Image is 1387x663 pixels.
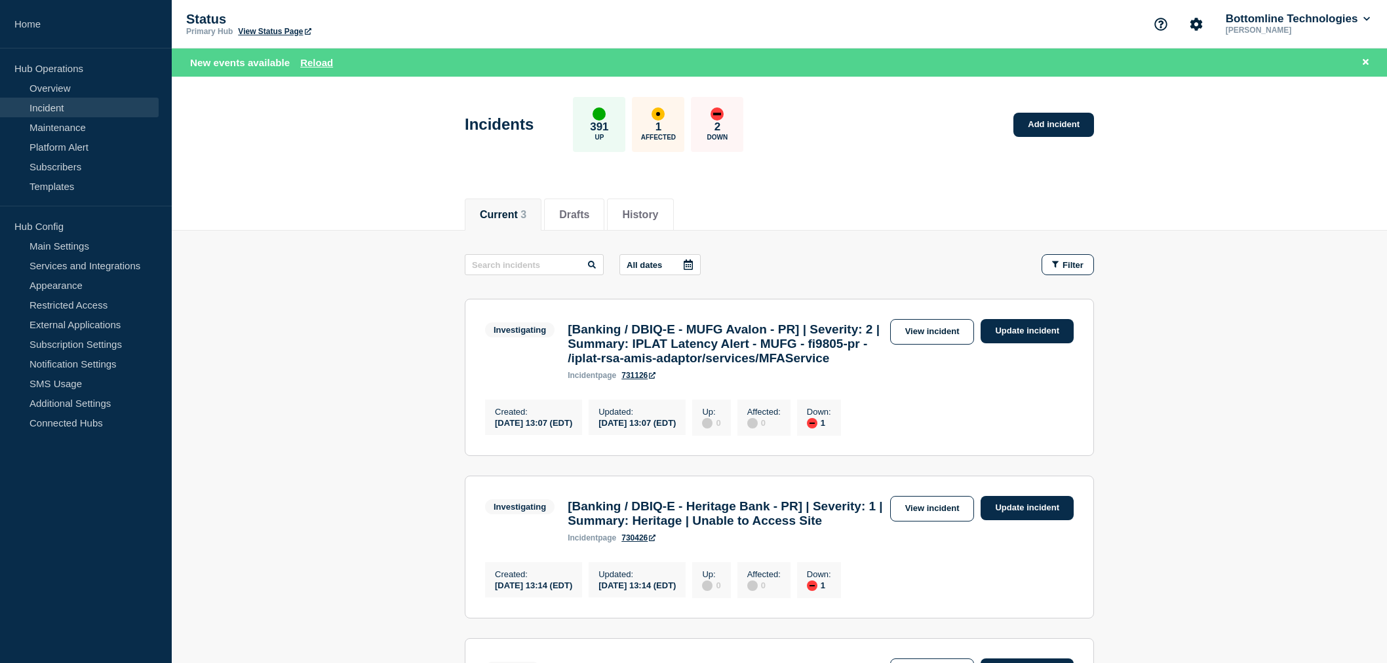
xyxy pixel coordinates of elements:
a: View Status Page [238,27,311,36]
div: disabled [747,580,758,591]
p: Affected : [747,407,781,417]
a: 731126 [621,371,655,380]
button: Drafts [559,209,589,221]
p: Down [707,134,728,141]
div: 0 [747,417,781,428]
p: 2 [714,121,720,134]
p: Created : [495,569,572,579]
button: Current 3 [480,209,526,221]
h1: Incidents [465,115,534,134]
p: All dates [627,260,662,270]
button: Reload [300,57,333,68]
input: Search incidents [465,254,604,275]
div: down [711,107,724,121]
div: 0 [747,579,781,591]
div: [DATE] 13:14 (EDT) [598,579,676,590]
button: Bottomline Technologies [1223,12,1373,26]
p: Primary Hub [186,27,233,36]
span: incident [568,371,598,380]
span: Investigating [485,322,555,337]
div: 1 [807,417,831,428]
a: View incident [890,496,975,521]
div: disabled [747,418,758,428]
p: Down : [807,569,831,579]
p: page [568,533,616,542]
div: disabled [702,418,713,428]
div: [DATE] 13:14 (EDT) [495,579,572,590]
a: Add incident [1013,113,1094,137]
p: Up : [702,407,720,417]
div: 0 [702,579,720,591]
p: Updated : [598,569,676,579]
div: up [593,107,606,121]
div: 1 [807,579,831,591]
div: [DATE] 13:07 (EDT) [598,417,676,428]
div: disabled [702,580,713,591]
h3: [Banking / DBIQ-E - MUFG Avalon - PR] | Severity: 2 | Summary: IPLAT Latency Alert - MUFG - fi980... [568,322,883,366]
span: Filter [1063,260,1084,270]
span: New events available [190,57,290,68]
a: Update incident [981,319,1074,343]
div: down [807,580,817,591]
button: Account settings [1182,10,1210,38]
span: 3 [520,209,526,220]
div: down [807,418,817,428]
div: [DATE] 13:07 (EDT) [495,417,572,428]
h3: [Banking / DBIQ-E - Heritage Bank - PR] | Severity: 1 | Summary: Heritage | Unable to Access Site [568,499,883,528]
p: 1 [655,121,661,134]
button: All dates [619,254,701,275]
p: Status [186,12,448,27]
p: Up : [702,569,720,579]
button: Support [1147,10,1175,38]
span: incident [568,533,598,542]
button: History [622,209,658,221]
p: Updated : [598,407,676,417]
p: Up [595,134,604,141]
p: Created : [495,407,572,417]
a: View incident [890,319,975,345]
p: Affected [641,134,676,141]
button: Filter [1042,254,1094,275]
p: 391 [590,121,608,134]
a: 730426 [621,533,655,542]
div: affected [652,107,665,121]
span: Investigating [485,499,555,514]
a: Update incident [981,496,1074,520]
p: [PERSON_NAME] [1223,26,1359,35]
p: Down : [807,407,831,417]
p: Affected : [747,569,781,579]
div: 0 [702,417,720,428]
p: page [568,371,616,380]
